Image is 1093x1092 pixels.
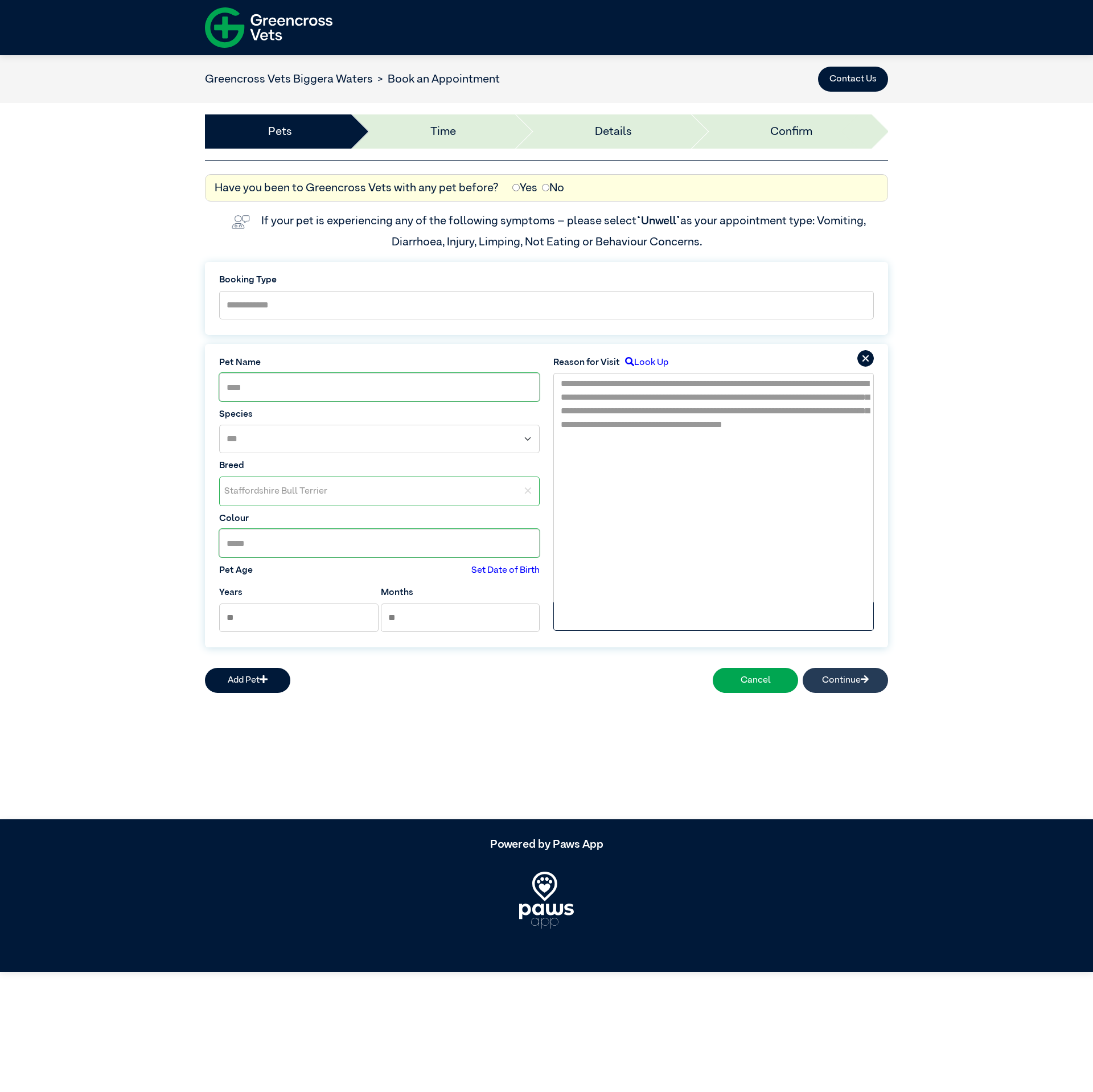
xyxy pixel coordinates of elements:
[205,3,332,52] img: f-logo
[512,179,537,196] label: Yes
[471,564,540,577] label: Set Date of Birth
[219,273,874,287] label: Booking Type
[219,512,540,526] label: Colour
[636,215,680,227] span: “Unwell”
[205,838,888,851] h5: Powered by Paws App
[219,459,540,473] label: Breed
[620,356,668,370] label: Look Up
[818,67,888,92] button: Contact Us
[542,184,549,191] input: No
[512,184,520,191] input: Yes
[553,356,620,370] label: Reason for Visit
[215,179,499,196] label: Have you been to Greencross Vets with any pet before?
[373,71,500,88] li: Book an Appointment
[268,123,292,140] a: Pets
[803,668,888,693] button: Continue
[713,668,798,693] button: Cancel
[219,564,253,577] label: Pet Age
[205,71,500,88] nav: breadcrumb
[219,408,540,421] label: Species
[219,586,243,600] label: Years
[220,477,516,506] div: Staffordshire Bull Terrier
[205,668,290,693] button: Add Pet
[542,179,564,196] label: No
[227,211,254,233] img: vet
[519,872,574,929] img: PawsApp
[516,477,539,506] div: ✕
[219,356,540,370] label: Pet Name
[205,73,373,85] a: Greencross Vets Biggera Waters
[261,215,868,247] label: If your pet is experiencing any of the following symptoms – please select as your appointment typ...
[381,586,413,600] label: Months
